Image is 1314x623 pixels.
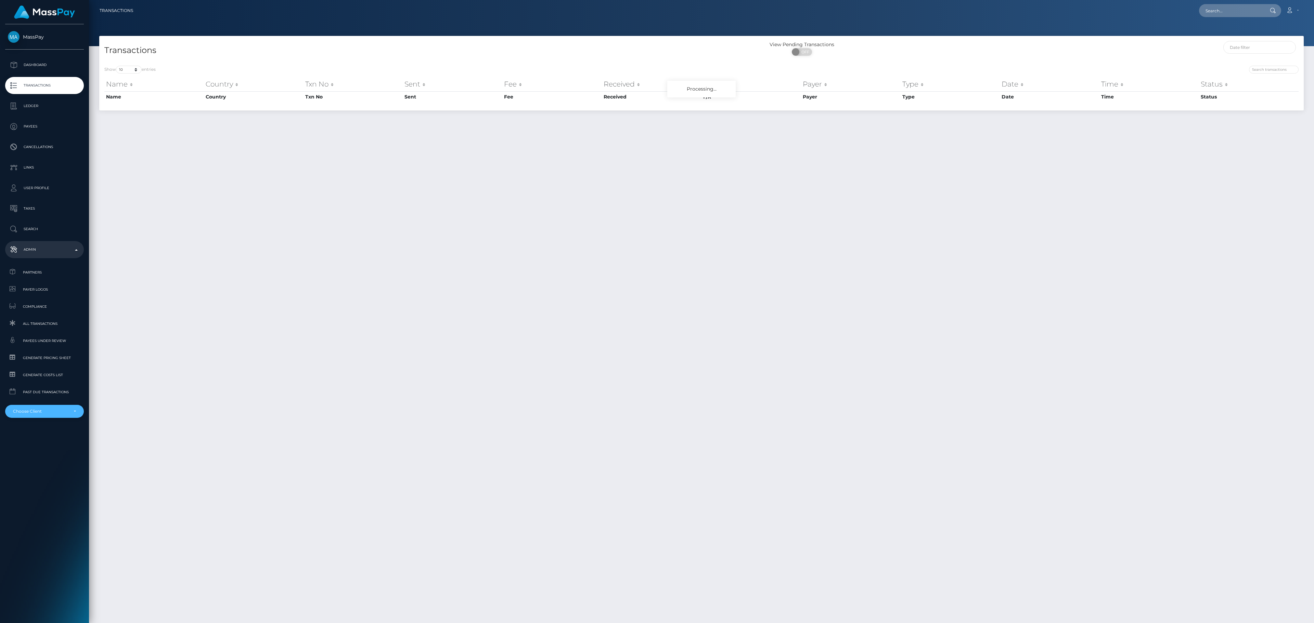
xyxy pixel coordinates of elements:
p: Links [8,162,81,173]
th: Sent [403,77,502,91]
th: Country [204,77,304,91]
a: Admin [5,241,84,258]
img: MassPay [8,31,20,43]
th: Txn No [304,77,403,91]
h4: Transactions [104,44,696,56]
span: Payees under Review [8,337,81,345]
p: Transactions [8,80,81,91]
div: View Pending Transactions [701,41,902,48]
span: Past Due Transactions [8,388,81,396]
th: Type [901,91,1000,102]
a: Transactions [5,77,84,94]
input: Search transactions [1249,66,1299,74]
a: Payer Logos [5,282,84,297]
th: Txn No [304,91,403,102]
span: Partners [8,268,81,276]
p: Cancellations [8,142,81,152]
a: Past Due Transactions [5,385,84,399]
th: Date [1000,91,1099,102]
label: Show entries [104,66,156,74]
span: Generate Costs List [8,371,81,379]
p: Dashboard [8,60,81,70]
span: OFF [796,48,813,56]
th: Sent [403,91,502,102]
th: Type [901,77,1000,91]
select: Showentries [116,66,142,74]
input: Date filter [1223,41,1296,54]
div: Processing... [667,81,736,97]
th: Date [1000,77,1099,91]
p: User Profile [8,183,81,193]
a: Generate Pricing Sheet [5,350,84,365]
span: MassPay [5,34,84,40]
a: Ledger [5,97,84,115]
a: Taxes [5,200,84,217]
a: Payees [5,118,84,135]
th: F/X [701,77,801,91]
p: Search [8,224,81,234]
th: Status [1199,77,1299,91]
a: Generate Costs List [5,368,84,382]
img: MassPay Logo [14,5,75,19]
span: Payer Logos [8,286,81,293]
a: Search [5,221,84,238]
th: Payer [801,91,901,102]
th: F/X [701,91,801,102]
a: Partners [5,265,84,280]
th: Payer [801,77,901,91]
input: Search... [1199,4,1263,17]
a: Payees under Review [5,333,84,348]
p: Taxes [8,203,81,214]
span: All Transactions [8,320,81,328]
a: Dashboard [5,56,84,74]
th: Status [1199,91,1299,102]
th: Name [104,91,204,102]
p: Ledger [8,101,81,111]
th: Country [204,91,304,102]
span: Generate Pricing Sheet [8,354,81,362]
th: Name [104,77,204,91]
a: User Profile [5,180,84,197]
th: Time [1099,91,1199,102]
th: Fee [502,77,602,91]
th: Received [602,91,701,102]
th: Received [602,77,701,91]
p: Admin [8,244,81,255]
a: Transactions [100,3,133,18]
button: Choose Client [5,405,84,418]
th: Fee [502,91,602,102]
th: Time [1099,77,1199,91]
a: All Transactions [5,316,84,331]
span: Compliance [8,303,81,310]
a: Compliance [5,299,84,314]
div: Choose Client [13,409,68,414]
a: Cancellations [5,138,84,156]
a: Links [5,159,84,176]
p: Payees [8,121,81,132]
